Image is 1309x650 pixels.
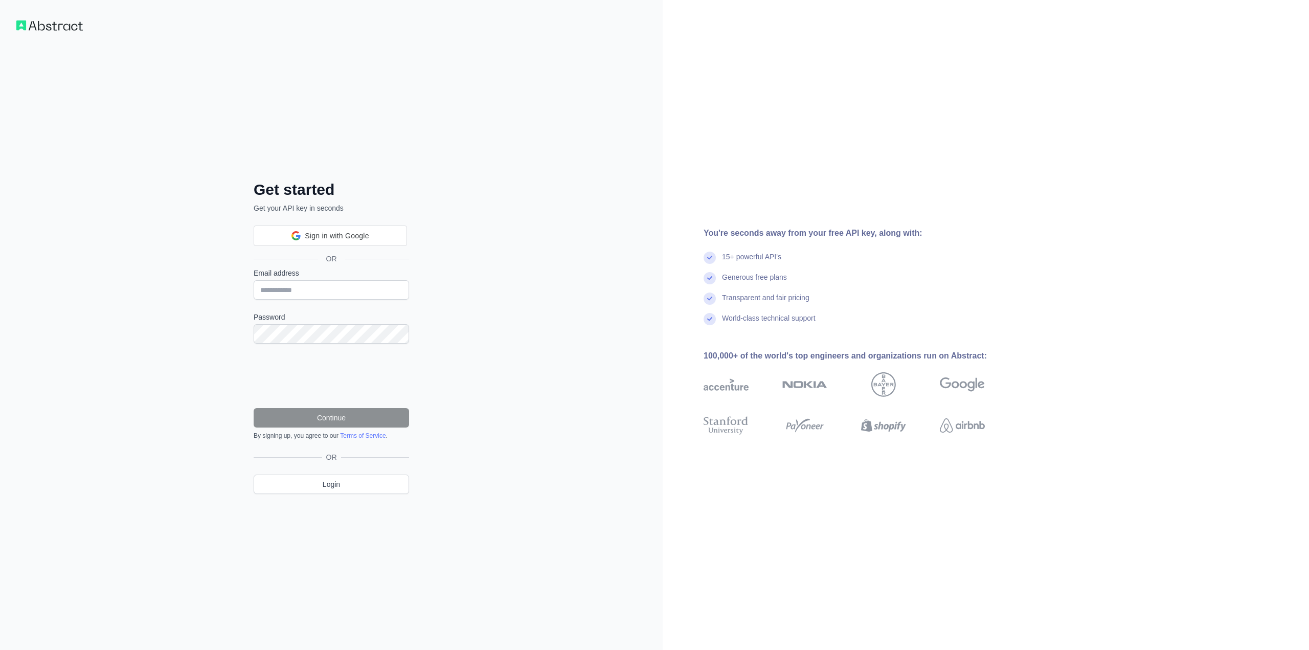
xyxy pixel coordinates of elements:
[871,372,896,397] img: bayer
[704,272,716,284] img: check mark
[861,414,906,437] img: shopify
[254,226,407,246] div: Sign in with Google
[318,254,345,264] span: OR
[254,356,409,396] iframe: reCAPTCHA
[322,452,341,462] span: OR
[254,432,409,440] div: By signing up, you agree to our .
[16,20,83,31] img: Workflow
[722,293,809,313] div: Transparent and fair pricing
[305,231,369,241] span: Sign in with Google
[722,313,816,333] div: World-class technical support
[782,414,827,437] img: payoneer
[254,268,409,278] label: Email address
[722,252,781,272] div: 15+ powerful API's
[254,408,409,428] button: Continue
[704,372,749,397] img: accenture
[254,475,409,494] a: Login
[704,252,716,264] img: check mark
[340,432,386,439] a: Terms of Service
[254,312,409,322] label: Password
[704,313,716,325] img: check mark
[704,227,1018,239] div: You're seconds away from your free API key, along with:
[782,372,827,397] img: nokia
[940,414,985,437] img: airbnb
[254,181,409,199] h2: Get started
[704,414,749,437] img: stanford university
[704,293,716,305] img: check mark
[940,372,985,397] img: google
[722,272,787,293] div: Generous free plans
[704,350,1018,362] div: 100,000+ of the world's top engineers and organizations run on Abstract:
[254,203,409,213] p: Get your API key in seconds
